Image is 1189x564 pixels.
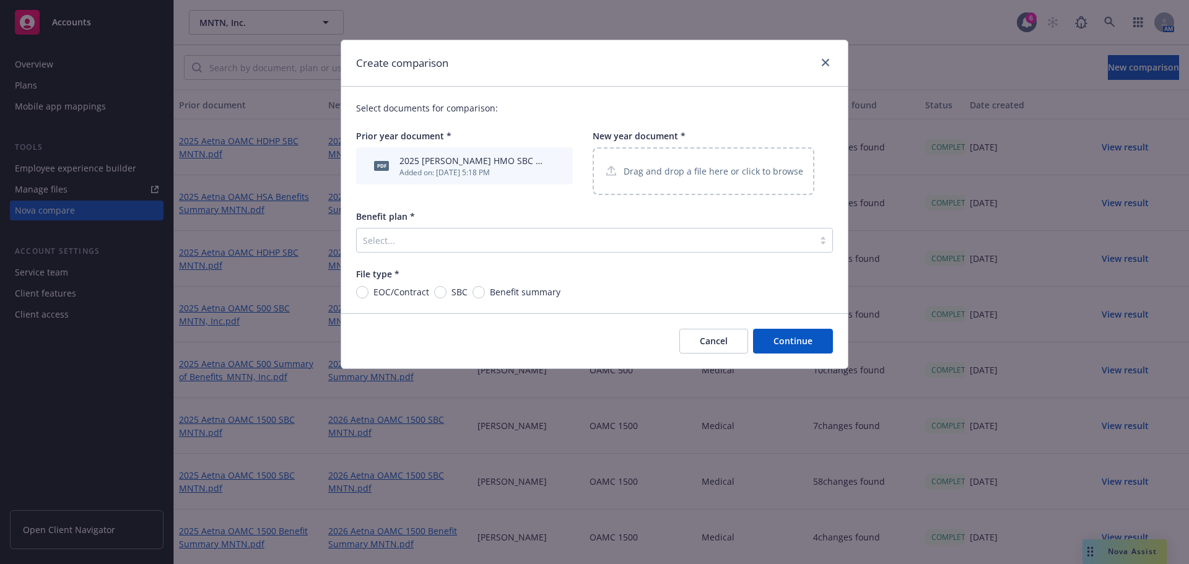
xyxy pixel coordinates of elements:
span: File type * [356,268,399,280]
span: SBC [451,285,468,298]
input: Benefit summary [473,286,485,298]
button: Continue [753,329,833,354]
p: Drag and drop a file here or click to browse [624,165,803,178]
span: Benefit summary [490,285,560,298]
div: 2025 [PERSON_NAME] HMO SBC MNTN.pdf [399,154,546,167]
h1: Create comparison [356,55,448,71]
span: New year document * [593,130,686,142]
input: SBC [434,286,446,298]
p: Select documents for comparison: [356,102,833,115]
span: Prior year document * [356,130,451,142]
span: EOC/Contract [373,285,429,298]
button: archive file [551,160,560,173]
div: Added on: [DATE] 5:18 PM [399,167,546,178]
div: Drag and drop a file here or click to browse [593,147,814,195]
a: close [818,55,833,70]
span: pdf [374,161,389,170]
button: Cancel [679,329,748,354]
input: EOC/Contract [356,286,368,298]
span: Benefit plan * [356,210,415,222]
